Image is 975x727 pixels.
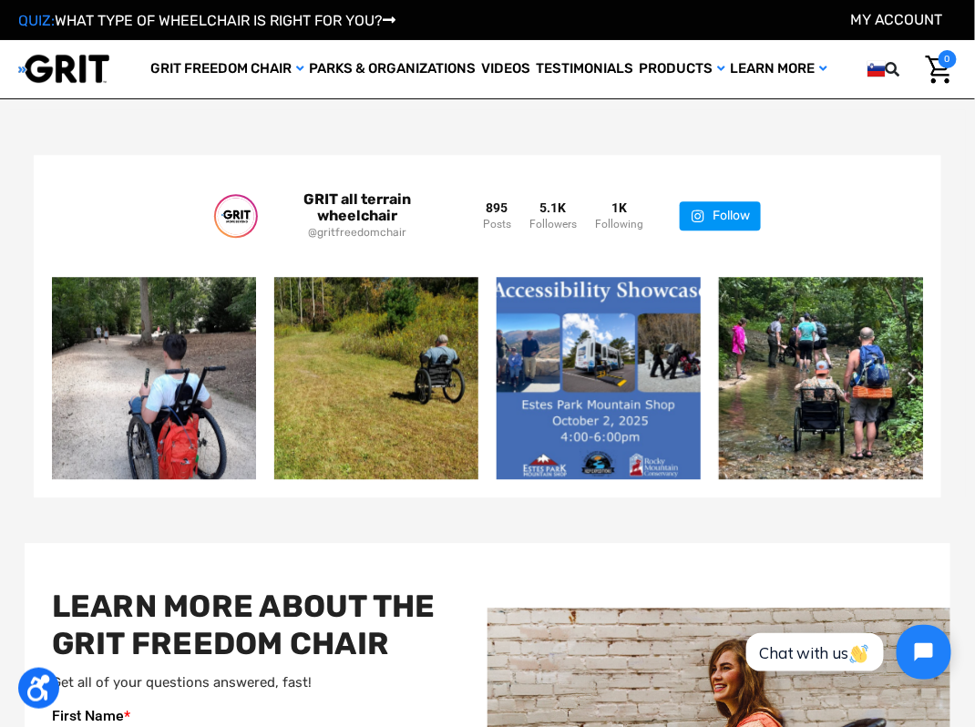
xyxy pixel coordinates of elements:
img: si.png [867,57,886,80]
div: 895 [483,200,511,216]
div: Followers [529,216,577,232]
img: gritfreedomchair [218,198,254,234]
img: Get outside in MA this fall with the Department of Conservation and Recreatio... [51,251,257,505]
div: Posts [483,216,511,232]
a: GRIT Freedom Chair [148,40,306,98]
a: GRIT all terrain wheelchair [269,191,446,224]
img: GRIT All-Terrain Wheelchair and Mobility Equipment [18,54,109,84]
p: Get all of your questions answered, fast! [52,672,460,693]
img: Save the date in Estes Park, Colorado!⁠ ⁠ Join the Accessibility Showcase on ... [473,276,725,480]
div: Follow [713,201,750,230]
a: Follow [680,201,761,230]
div: 5.1K [529,200,577,216]
img: Cart [926,56,952,84]
span: 0 [939,50,957,68]
img: Sign up and save the date for Catalyst Sports' overnight, backcountry Tenness... [685,276,958,480]
h2: LEARN MORE ABOUT THE GRIT FREEDOM CHAIR [52,589,460,663]
a: QUIZ:WHAT TYPE OF WHEELCHAIR IS RIGHT FOR YOU? [18,12,395,29]
a: Save the date in Estes Park, Colorado!⁠ ⁠ Join the Accessibility Showcase on ... [497,277,701,479]
a: Sign up and save the date for Catalyst Sports' overnight, backcountry Tenness... [719,277,923,479]
button: Next slide [896,351,950,405]
div: Following [595,216,643,232]
a: Cart with 0 items [921,50,957,88]
a: @gritfreedomchair [269,224,446,241]
iframe: Tidio Chat [726,609,967,695]
a: Products [636,40,727,98]
a: Get outside in MA this fall with the Department of Conservation and Recreatio... [52,277,256,479]
a: Testimonials [533,40,636,98]
img: New GRIT Rider Review!⁠ ⁠ "The chair arrived on Saturday, and we have gone ou... [273,275,479,481]
a: Parks & Organizations [306,40,478,98]
input: Search [912,50,921,88]
div: 1K [595,200,643,216]
span: QUIZ: [18,12,55,29]
b: GRIT Social Media [305,53,669,101]
a: Learn More [727,40,829,98]
a: Account [850,11,943,28]
a: Videos [478,40,533,98]
a: New GRIT Rider Review!⁠ ⁠ "The chair arrived on Saturday, and we have gone ou... [274,277,478,479]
